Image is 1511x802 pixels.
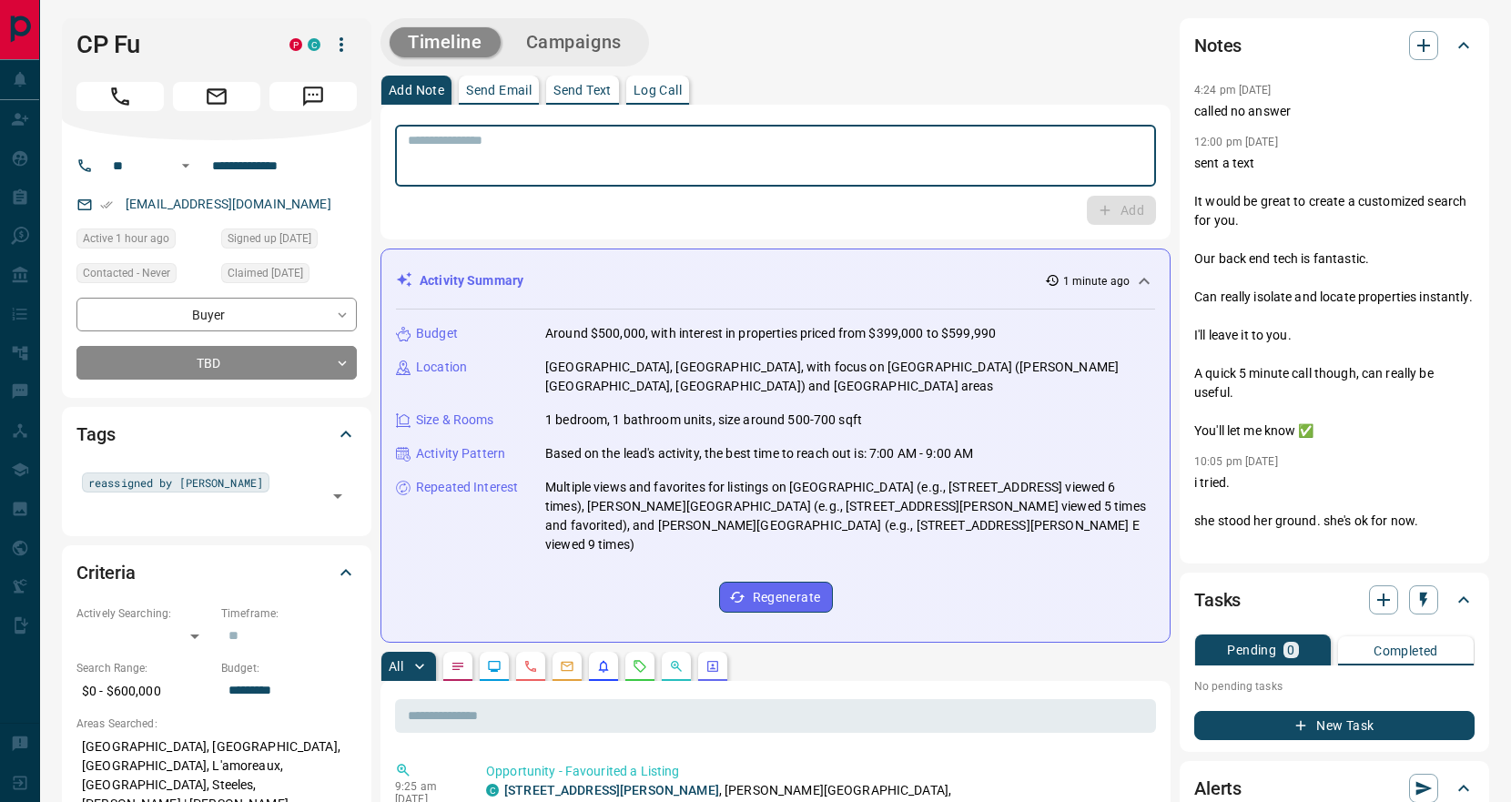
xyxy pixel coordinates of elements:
[487,659,502,674] svg: Lead Browsing Activity
[416,444,505,463] p: Activity Pattern
[1194,136,1278,148] p: 12:00 pm [DATE]
[221,263,357,289] div: Tue Mar 25 2025
[504,783,719,797] a: [STREET_ADDRESS][PERSON_NAME]
[545,478,1155,554] p: Multiple views and favorites for listings on [GEOGRAPHIC_DATA] (e.g., [STREET_ADDRESS] viewed 6 t...
[1194,455,1278,468] p: 10:05 pm [DATE]
[553,84,612,96] p: Send Text
[175,155,197,177] button: Open
[416,358,467,377] p: Location
[88,473,263,492] span: reassigned by [PERSON_NAME]
[325,483,350,509] button: Open
[1063,273,1130,289] p: 1 minute ago
[705,659,720,674] svg: Agent Actions
[76,660,212,676] p: Search Range:
[126,197,331,211] a: [EMAIL_ADDRESS][DOMAIN_NAME]
[100,198,113,211] svg: Email Verified
[396,264,1155,298] div: Activity Summary1 minute ago
[76,605,212,622] p: Actively Searching:
[1194,585,1241,614] h2: Tasks
[1287,644,1294,656] p: 0
[486,762,1149,781] p: Opportunity - Favourited a Listing
[1194,711,1475,740] button: New Task
[76,228,212,254] div: Sat Sep 13 2025
[466,84,532,96] p: Send Email
[1227,644,1276,656] p: Pending
[173,82,260,111] span: Email
[545,411,862,430] p: 1 bedroom, 1 bathroom units, size around 500-700 sqft
[1194,154,1475,441] p: sent a text It would be great to create a customized search for you. Our back end tech is fantast...
[1194,102,1475,121] p: called no answer
[289,38,302,51] div: property.ca
[221,228,357,254] div: Sun Jul 10 2016
[545,358,1155,396] p: [GEOGRAPHIC_DATA], [GEOGRAPHIC_DATA], with focus on [GEOGRAPHIC_DATA] ([PERSON_NAME][GEOGRAPHIC_D...
[76,676,212,706] p: $0 - $600,000
[83,229,169,248] span: Active 1 hour ago
[486,784,499,797] div: condos.ca
[416,324,458,343] p: Budget
[1374,645,1438,657] p: Completed
[76,558,136,587] h2: Criteria
[1194,673,1475,700] p: No pending tasks
[389,84,444,96] p: Add Note
[76,412,357,456] div: Tags
[416,411,494,430] p: Size & Rooms
[76,298,357,331] div: Buyer
[1194,578,1475,622] div: Tasks
[1194,24,1475,67] div: Notes
[1194,473,1475,569] p: i tried. she stood her ground. she's ok for now. will reach out in a month to check up
[76,82,164,111] span: Call
[76,346,357,380] div: TBD
[633,659,647,674] svg: Requests
[228,264,303,282] span: Claimed [DATE]
[76,551,357,594] div: Criteria
[719,582,833,613] button: Regenerate
[389,660,403,673] p: All
[545,324,996,343] p: Around $500,000, with interest in properties priced from $399,000 to $599,990
[523,659,538,674] svg: Calls
[420,271,523,290] p: Activity Summary
[634,84,682,96] p: Log Call
[1194,31,1242,60] h2: Notes
[395,780,459,793] p: 9:25 am
[596,659,611,674] svg: Listing Alerts
[560,659,574,674] svg: Emails
[451,659,465,674] svg: Notes
[269,82,357,111] span: Message
[228,229,311,248] span: Signed up [DATE]
[76,30,262,59] h1: CP Fu
[545,444,973,463] p: Based on the lead's activity, the best time to reach out is: 7:00 AM - 9:00 AM
[221,660,357,676] p: Budget:
[416,478,518,497] p: Repeated Interest
[76,420,115,449] h2: Tags
[1194,84,1272,96] p: 4:24 pm [DATE]
[221,605,357,622] p: Timeframe:
[669,659,684,674] svg: Opportunities
[83,264,170,282] span: Contacted - Never
[390,27,501,57] button: Timeline
[508,27,640,57] button: Campaigns
[76,716,357,732] p: Areas Searched:
[308,38,320,51] div: condos.ca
